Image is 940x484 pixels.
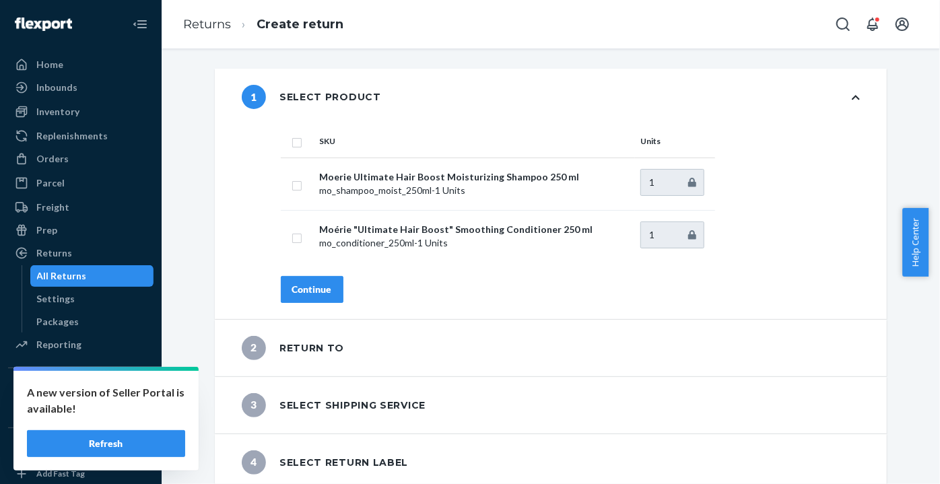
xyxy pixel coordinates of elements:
[242,450,266,475] span: 4
[8,197,154,218] a: Freight
[36,129,108,143] div: Replenishments
[281,276,343,303] button: Continue
[37,315,79,329] div: Packages
[27,430,185,457] button: Refresh
[37,292,75,306] div: Settings
[320,223,630,236] p: Moérie "Ultimate Hair Boost" Smoothing Conditioner 250 ml
[8,125,154,147] a: Replenishments
[635,125,715,158] th: Units
[36,81,77,94] div: Inbounds
[8,148,154,170] a: Orders
[242,336,266,360] span: 2
[15,18,72,31] img: Flexport logo
[36,152,69,166] div: Orders
[36,176,65,190] div: Parcel
[242,393,426,417] div: Select shipping service
[37,269,87,283] div: All Returns
[36,338,81,351] div: Reporting
[8,172,154,194] a: Parcel
[8,439,154,460] button: Fast Tags
[640,169,704,196] input: Enter quantity
[30,265,154,287] a: All Returns
[242,336,344,360] div: Return to
[127,11,154,38] button: Close Navigation
[889,11,916,38] button: Open account menu
[172,5,354,44] ol: breadcrumbs
[242,85,381,109] div: Select product
[36,468,85,479] div: Add Fast Tag
[314,125,635,158] th: SKU
[36,105,79,118] div: Inventory
[859,11,886,38] button: Open notifications
[36,201,69,214] div: Freight
[8,101,154,123] a: Inventory
[8,242,154,264] a: Returns
[27,384,185,417] p: A new version of Seller Portal is available!
[242,85,266,109] span: 1
[242,393,266,417] span: 3
[8,406,154,422] a: Add Integration
[30,288,154,310] a: Settings
[183,17,231,32] a: Returns
[320,184,630,197] p: mo_shampoo_moist_250ml - 1 Units
[292,283,332,296] div: Continue
[30,311,154,333] a: Packages
[8,466,154,482] a: Add Fast Tag
[830,11,857,38] button: Open Search Box
[902,208,929,277] button: Help Center
[242,450,408,475] div: Select return label
[8,379,154,401] button: Integrations
[8,219,154,241] a: Prep
[36,246,72,260] div: Returns
[320,170,630,184] p: Moerie Ultimate Hair Boost Moisturizing Shampoo 250 ml
[8,77,154,98] a: Inbounds
[640,221,704,248] input: Enter quantity
[257,17,343,32] a: Create return
[8,334,154,355] a: Reporting
[8,54,154,75] a: Home
[36,58,63,71] div: Home
[320,236,630,250] p: mo_conditioner_250ml - 1 Units
[36,223,57,237] div: Prep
